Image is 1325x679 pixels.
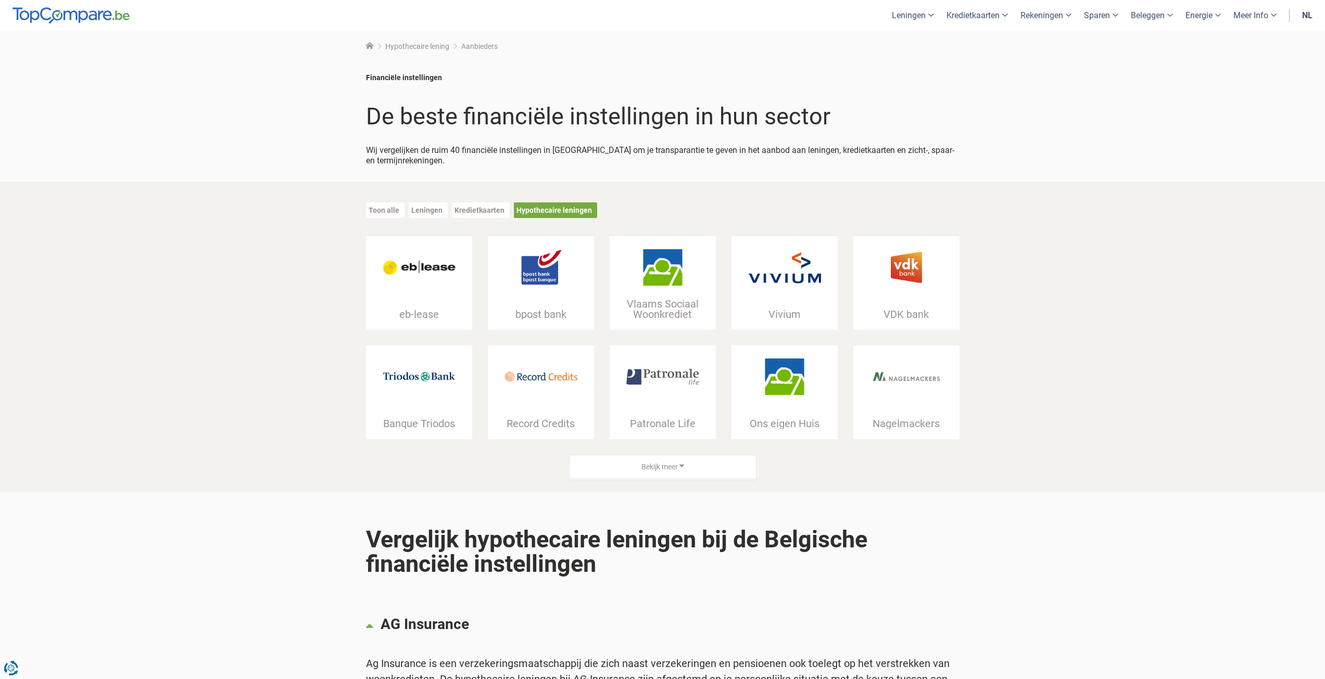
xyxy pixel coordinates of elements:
div: VDK bank [853,309,960,319]
a: bpost bank bpost bank [488,236,594,330]
div: Vivium [731,309,838,319]
a: Hypothecaire leningen [516,206,592,214]
img: VDK bank [870,249,943,286]
a: Leningen [411,206,443,214]
a: Kredietkaarten [455,206,504,214]
h1: De beste financiële instellingen in hun sector [366,104,960,130]
a: Patronale Life Patronale Life [610,345,716,439]
a: AG Insurance [366,606,960,648]
img: eb-lease [383,249,456,286]
div: bpost bank [488,309,594,319]
div: Vlaams Sociaal Woonkrediet [610,299,716,319]
button: Bekijk meer [569,455,756,482]
a: Nagelmackers Nagelmackers [853,345,960,439]
img: Vivium [748,249,821,286]
div: Ons eigen Huis [731,418,838,429]
img: Record Credits [504,358,577,395]
img: bpost bank [504,249,577,286]
img: Ons eigen Huis [748,358,821,395]
a: Ons eigen Huis Ons eigen Huis [731,345,838,439]
a: Record Credits Record Credits [488,345,594,439]
p: AG Insurance [381,617,959,632]
h2: Vergelijk hypothecaire leningen bij de Belgische financiële instellingen [366,502,960,601]
img: Banque Triodos [383,358,456,395]
a: Hypothecaire lening [385,42,449,50]
img: Nagelmackers [870,358,943,395]
a: Vivium Vivium [731,236,838,330]
div: Wij vergelijken de ruim 40 financiële instellingen in [GEOGRAPHIC_DATA] om je transparantie te ge... [366,135,960,166]
div: Nagelmackers [853,418,960,429]
span: Bekijk meer [641,462,678,472]
div: Banque Triodos [366,418,472,429]
img: Vlaams Sociaal Woonkrediet [626,249,699,286]
img: TopCompare [12,7,130,24]
a: Toon alle [369,206,399,214]
div: Patronale Life [610,418,716,429]
a: Banque Triodos Banque Triodos [366,345,472,439]
a: eb-lease eb-lease [366,236,472,330]
div: eb-lease [366,309,472,319]
a: Home [366,42,373,50]
a: Vlaams Sociaal Woonkrediet Vlaams Sociaal Woonkrediet [610,236,716,330]
img: Patronale Life [626,358,699,395]
span: Aanbieders [461,42,498,50]
div: Record Credits [488,418,594,429]
div: Financiële instellingen [366,72,960,83]
a: VDK bank VDK bank [853,236,960,330]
